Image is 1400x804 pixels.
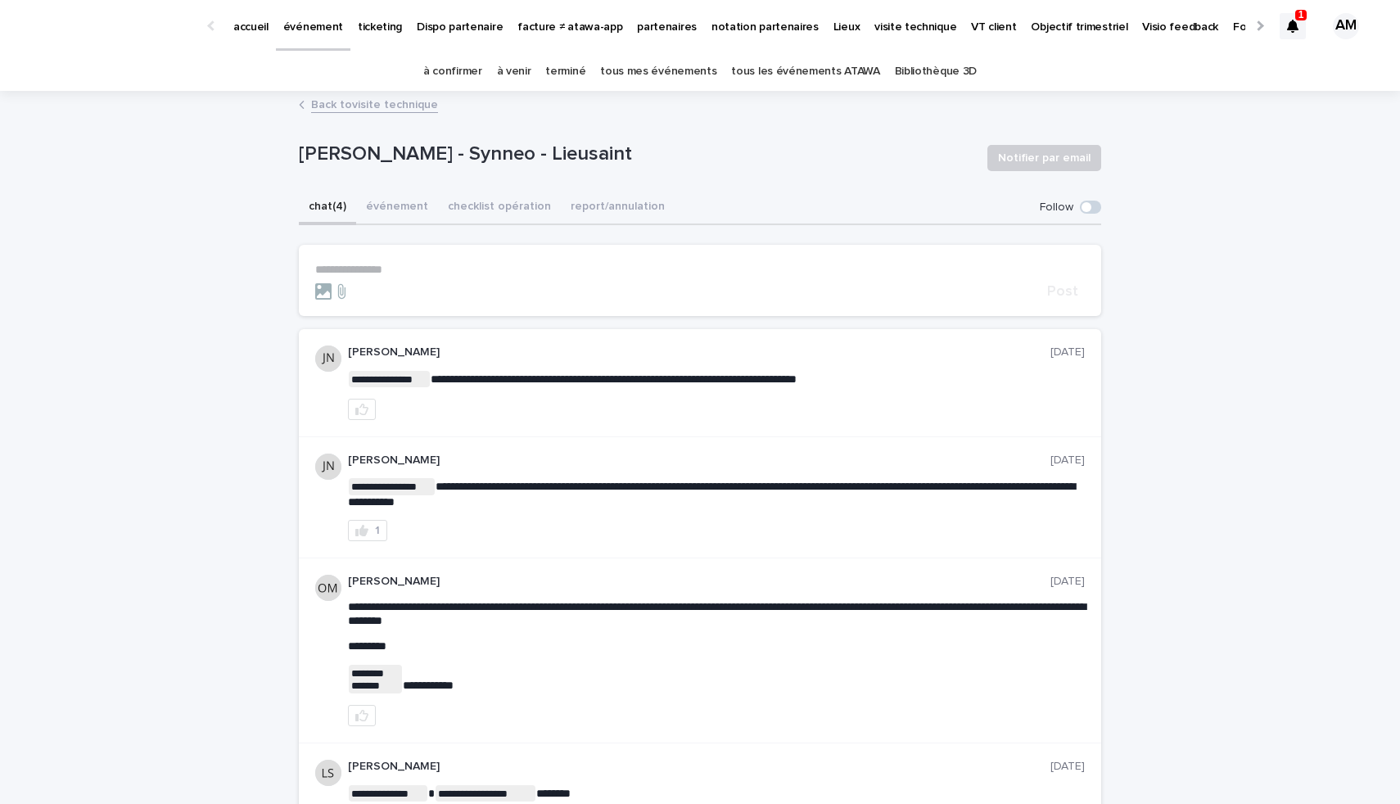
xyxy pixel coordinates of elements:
[1050,760,1085,774] p: [DATE]
[600,52,716,91] a: tous mes événements
[998,150,1091,166] span: Notifier par email
[375,525,380,536] div: 1
[311,94,438,113] a: Back tovisite technique
[1047,284,1078,299] span: Post
[348,760,1050,774] p: [PERSON_NAME]
[1333,13,1359,39] div: AM
[1280,13,1306,39] div: 1
[299,191,356,225] button: chat (4)
[348,454,1050,467] p: [PERSON_NAME]
[1050,575,1085,589] p: [DATE]
[497,52,531,91] a: à venir
[731,52,879,91] a: tous les événements ATAWA
[895,52,977,91] a: Bibliothèque 3D
[33,10,192,43] img: Ls34BcGeRexTGTNfXpUC
[299,142,974,166] p: [PERSON_NAME] - Synneo - Lieusaint
[1050,346,1085,359] p: [DATE]
[356,191,438,225] button: événement
[423,52,482,91] a: à confirmer
[1041,284,1085,299] button: Post
[348,399,376,420] button: like this post
[987,145,1101,171] button: Notifier par email
[348,520,387,541] button: 1
[545,52,585,91] a: terminé
[561,191,675,225] button: report/annulation
[1298,9,1304,20] p: 1
[348,705,376,726] button: like this post
[438,191,561,225] button: checklist opération
[348,575,1050,589] p: [PERSON_NAME]
[348,346,1050,359] p: [PERSON_NAME]
[1040,201,1073,215] p: Follow
[1050,454,1085,467] p: [DATE]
